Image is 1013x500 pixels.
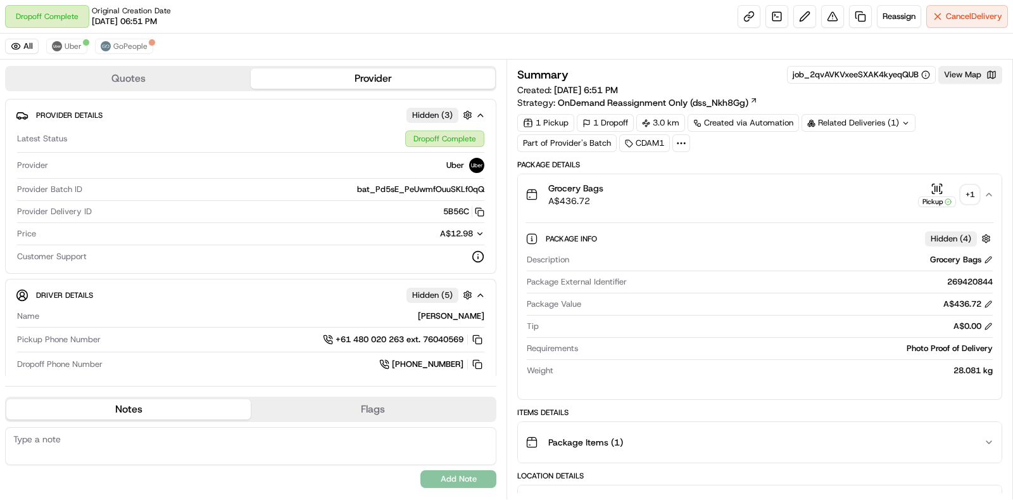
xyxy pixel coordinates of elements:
[558,365,993,376] div: 28.081 kg
[251,68,495,89] button: Provider
[938,66,1002,84] button: View Map
[918,196,956,207] div: Pickup
[6,68,251,89] button: Quotes
[517,160,1002,170] div: Package Details
[527,365,553,376] span: Weight
[16,105,486,125] button: Provider DetailsHidden (3)
[577,114,634,132] div: 1 Dropoff
[518,422,1002,463] button: Package Items (1)
[17,359,103,370] span: Dropoff Phone Number
[527,276,627,288] span: Package External Identifier
[6,399,251,420] button: Notes
[517,407,1002,418] div: Items Details
[17,160,48,171] span: Provider
[883,11,915,22] span: Reassign
[52,41,62,51] img: uber-new-logo.jpeg
[946,11,1002,22] span: Cancel Delivery
[517,84,618,96] span: Created:
[527,298,581,310] span: Package Value
[17,311,39,322] span: Name
[446,160,464,171] span: Uber
[527,321,539,332] span: Tip
[925,231,994,247] button: Hidden (4)
[443,206,484,217] button: 5B56C
[469,158,484,173] img: uber-new-logo.jpeg
[546,234,600,244] span: Package Info
[65,41,82,51] span: Uber
[619,134,670,152] div: CDAM1
[5,39,39,54] button: All
[16,285,486,305] button: Driver DetailsHidden (5)
[931,233,971,245] span: Hidden ( 4 )
[92,16,157,27] span: [DATE] 06:51 PM
[558,96,748,109] span: OnDemand Reassignment Only (dss_Nkh8Gg)
[412,110,453,121] span: Hidden ( 3 )
[632,276,993,288] div: 269420844
[406,107,475,123] button: Hidden (3)
[36,110,103,120] span: Provider Details
[554,84,618,96] span: [DATE] 6:51 PM
[373,228,484,240] button: A$12.98
[406,287,475,303] button: Hidden (5)
[92,6,171,16] span: Original Creation Date
[548,182,603,195] span: Grocery Bags
[943,298,993,310] div: A$436.72
[46,39,87,54] button: Uber
[517,114,574,132] div: 1 Pickup
[793,69,930,80] button: job_2qvAVKVxeeSXAK4kyeqQUB
[558,96,758,109] a: OnDemand Reassignment Only (dss_Nkh8Gg)
[440,228,473,239] span: A$12.98
[392,359,463,370] span: [PHONE_NUMBER]
[113,41,148,51] span: GoPeople
[517,69,569,80] h3: Summary
[17,334,101,345] span: Pickup Phone Number
[517,96,758,109] div: Strategy:
[323,333,484,347] a: +61 480 020 263 ext. 76040569
[953,321,993,332] div: A$0.00
[518,215,1002,399] div: Grocery BagsA$436.72Pickup+1
[95,39,153,54] button: GoPeople
[877,5,921,28] button: Reassign
[918,183,956,207] button: Pickup
[357,184,484,195] span: bat_Pd5sE_PeUwmfOuuSKLf0qQ
[336,334,463,345] span: +61 480 020 263 ext. 76040569
[930,254,993,266] div: Grocery Bags
[583,343,993,354] div: Photo Proof of Delivery
[17,133,67,144] span: Latest Status
[527,343,578,354] span: Requirements
[802,114,915,132] div: Related Deliveries (1)
[688,114,799,132] a: Created via Automation
[527,254,569,266] span: Description
[636,114,685,132] div: 3.0 km
[548,436,623,449] span: Package Items ( 1 )
[379,357,484,371] a: [PHONE_NUMBER]
[17,251,87,262] span: Customer Support
[101,41,111,51] img: gopeople_logo.png
[518,174,1002,215] button: Grocery BagsA$436.72Pickup+1
[36,290,93,300] span: Driver Details
[17,228,36,240] span: Price
[548,195,603,207] span: A$436.72
[961,186,979,203] div: + 1
[17,184,82,195] span: Provider Batch ID
[918,183,979,207] button: Pickup+1
[17,206,92,217] span: Provider Delivery ID
[44,311,484,322] div: [PERSON_NAME]
[412,290,453,301] span: Hidden ( 5 )
[926,5,1008,28] button: CancelDelivery
[517,471,1002,481] div: Location Details
[251,399,495,420] button: Flags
